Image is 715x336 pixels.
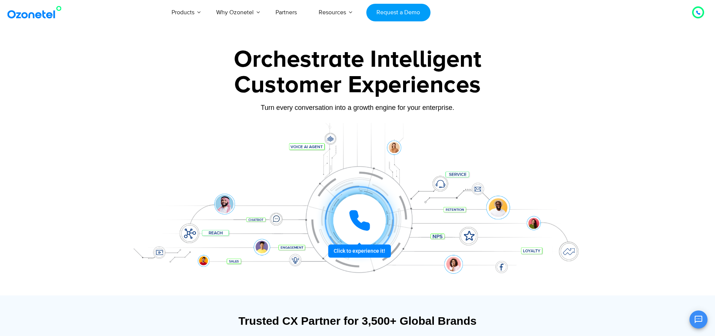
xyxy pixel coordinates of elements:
[123,103,592,112] div: Turn every conversation into a growth engine for your enterprise.
[366,4,431,21] a: Request a Demo
[127,314,589,327] div: Trusted CX Partner for 3,500+ Global Brands
[123,67,592,103] div: Customer Experiences
[689,310,707,328] button: Open chat
[123,48,592,72] div: Orchestrate Intelligent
